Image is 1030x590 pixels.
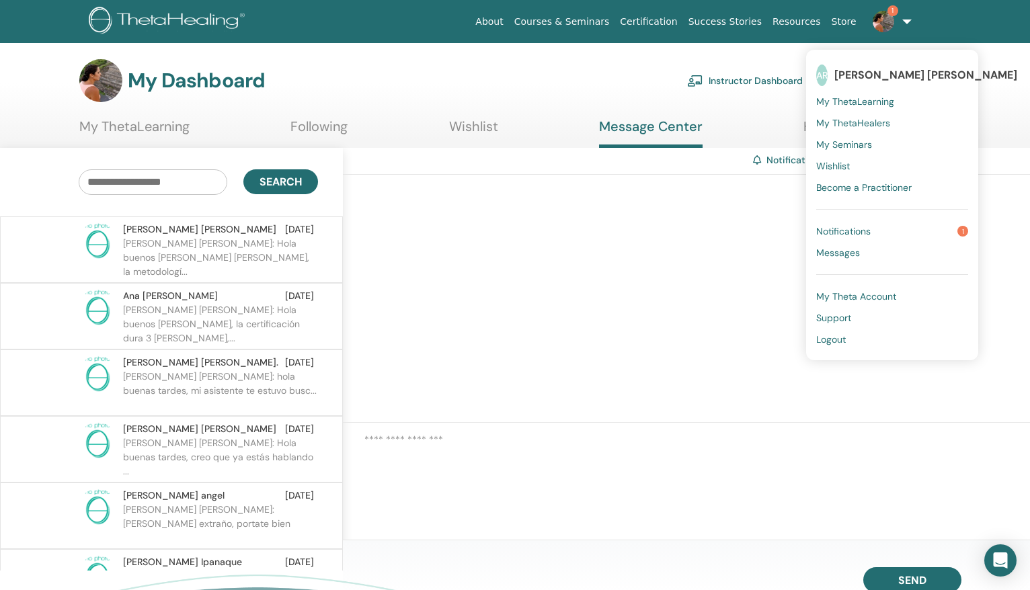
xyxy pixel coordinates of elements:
span: My Seminars [816,138,872,151]
ul: 1 [806,50,978,360]
span: [DATE] [285,289,314,303]
span: Ana [PERSON_NAME] [123,289,218,303]
span: My ThetaLearning [816,95,894,108]
span: [PERSON_NAME] [PERSON_NAME] [123,222,276,237]
p: [PERSON_NAME] [PERSON_NAME]: Hola buenos [PERSON_NAME] [PERSON_NAME], la metodologí... [123,237,318,277]
span: Send [898,573,926,587]
span: Notifications [816,225,871,237]
span: Support [816,312,851,324]
a: Logout [816,329,968,350]
a: Notifications1 [816,220,968,242]
a: My ThetaLearning [79,118,190,144]
button: Search [243,169,318,194]
span: AR [816,65,828,86]
span: [PERSON_NAME] [PERSON_NAME] [834,68,1017,82]
img: no-photo.png [79,222,116,260]
a: Courses & Seminars [509,9,615,34]
span: Logout [816,333,846,345]
a: My Seminars [816,134,968,155]
span: [DATE] [285,555,314,569]
p: [PERSON_NAME] [PERSON_NAME]: [PERSON_NAME] extraño, portate bien [123,503,318,543]
p: [PERSON_NAME] [PERSON_NAME]: hola buenas tardes, mi asistente te estuvo busc... [123,370,318,410]
a: Message Center [599,118,703,148]
span: [PERSON_NAME] [PERSON_NAME] [123,422,276,436]
img: no-photo.png [79,289,116,327]
p: [PERSON_NAME] [PERSON_NAME]: Hola buenas tardes, creo que ya estás hablando ... [123,436,318,476]
span: [PERSON_NAME] [PERSON_NAME]. [123,355,278,370]
span: Messages [816,247,860,259]
a: Notifications [766,154,824,166]
span: Search [260,175,302,189]
a: Help & Resources [803,118,912,144]
a: Resources [767,9,826,34]
a: Support [816,307,968,329]
img: logo.png [89,7,249,37]
a: Messages [816,242,968,263]
span: [PERSON_NAME] angel [123,489,225,503]
span: [DATE] [285,489,314,503]
span: [DATE] [285,222,314,237]
img: no-photo.png [79,355,116,393]
img: chalkboard-teacher.svg [687,75,703,87]
span: My ThetaHealers [816,117,890,129]
span: 1 [957,226,968,237]
a: Instructor Dashboard [687,66,803,95]
a: Wishlist [449,118,498,144]
div: Open Intercom Messenger [984,544,1017,577]
span: Become a Practitioner [816,181,912,194]
a: About [470,9,508,34]
a: Become a Practitioner [816,177,968,198]
a: My ThetaHealers [816,112,968,134]
a: My Theta Account [816,286,968,307]
span: Wishlist [816,160,850,172]
a: Following [290,118,348,144]
a: Success Stories [683,9,767,34]
span: My Theta Account [816,290,896,302]
span: [DATE] [285,355,314,370]
img: default.jpg [873,11,894,32]
a: Store [826,9,862,34]
span: [DATE] [285,422,314,436]
img: default.jpg [79,59,122,102]
p: [PERSON_NAME] [PERSON_NAME]: Hola buenos [PERSON_NAME], la certificación dura 3 [PERSON_NAME],... [123,303,318,343]
span: 1 [887,5,898,16]
a: AR[PERSON_NAME] [PERSON_NAME] [816,60,968,91]
img: no-photo.png [79,489,116,526]
h3: My Dashboard [128,69,265,93]
img: no-photo.png [79,422,116,460]
span: [PERSON_NAME] Ipanaque [123,555,242,569]
a: My ThetaLearning [816,91,968,112]
a: Wishlist [816,155,968,177]
a: Certification [615,9,682,34]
